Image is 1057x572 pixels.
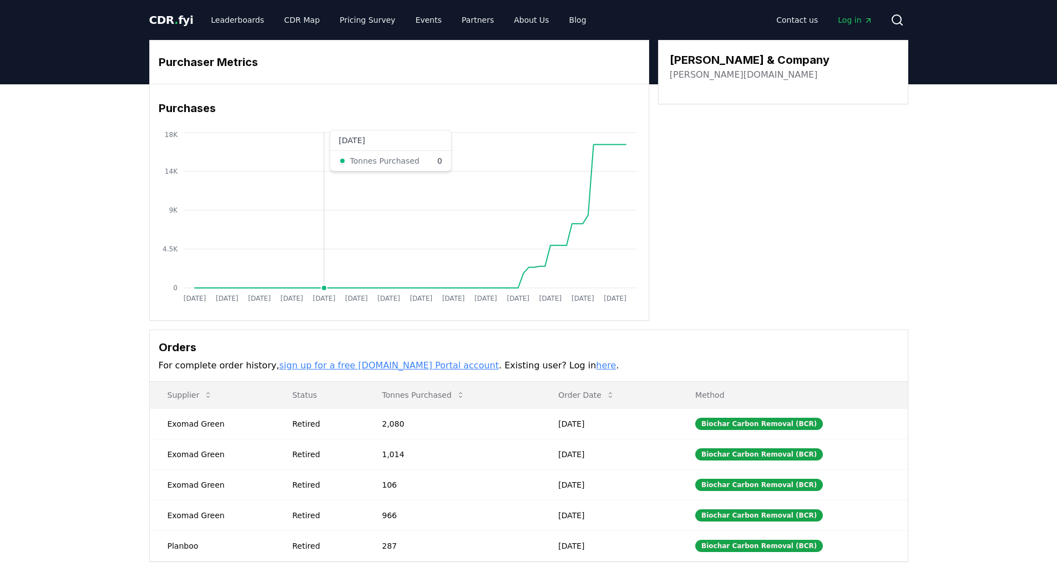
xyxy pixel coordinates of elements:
div: Biochar Carbon Removal (BCR) [695,418,823,430]
nav: Main [767,10,881,30]
a: here [596,360,616,371]
td: [DATE] [540,439,677,469]
td: 2,080 [365,408,541,439]
td: 106 [365,469,541,500]
a: Log in [829,10,881,30]
button: Order Date [549,384,624,406]
tspan: [DATE] [442,295,464,302]
a: Leaderboards [202,10,273,30]
nav: Main [202,10,595,30]
tspan: [DATE] [248,295,271,302]
tspan: [DATE] [474,295,497,302]
span: . [174,13,178,27]
td: 287 [365,530,541,561]
div: Retired [292,449,356,460]
td: Planboo [150,530,275,561]
a: Pricing Survey [331,10,404,30]
div: Biochar Carbon Removal (BCR) [695,509,823,522]
tspan: [DATE] [215,295,238,302]
tspan: 0 [173,284,178,292]
div: Retired [292,479,356,490]
tspan: [DATE] [312,295,335,302]
td: 1,014 [365,439,541,469]
tspan: 18K [164,131,178,139]
div: Retired [292,510,356,521]
a: Contact us [767,10,827,30]
td: [DATE] [540,530,677,561]
h3: Purchases [159,100,640,117]
tspan: [DATE] [280,295,303,302]
td: Exomad Green [150,500,275,530]
td: [DATE] [540,500,677,530]
h3: Orders [159,339,899,356]
tspan: [DATE] [539,295,562,302]
td: Exomad Green [150,439,275,469]
button: Tonnes Purchased [373,384,474,406]
tspan: [DATE] [604,295,626,302]
tspan: 9K [169,206,178,214]
a: Events [407,10,451,30]
tspan: [DATE] [572,295,594,302]
a: Blog [560,10,595,30]
a: CDR.fyi [149,12,194,28]
td: 966 [365,500,541,530]
span: CDR fyi [149,13,194,27]
h3: Purchaser Metrics [159,54,640,70]
div: Biochar Carbon Removal (BCR) [695,479,823,491]
a: sign up for a free [DOMAIN_NAME] Portal account [279,360,499,371]
div: Biochar Carbon Removal (BCR) [695,540,823,552]
p: Method [686,389,898,401]
div: Biochar Carbon Removal (BCR) [695,448,823,460]
tspan: [DATE] [183,295,206,302]
tspan: [DATE] [377,295,400,302]
div: Retired [292,418,356,429]
td: [DATE] [540,469,677,500]
a: CDR Map [275,10,328,30]
td: [DATE] [540,408,677,439]
div: Retired [292,540,356,551]
button: Supplier [159,384,222,406]
a: [PERSON_NAME][DOMAIN_NAME] [670,68,818,82]
p: For complete order history, . Existing user? Log in . [159,359,899,372]
a: Partners [453,10,503,30]
p: Status [284,389,356,401]
a: About Us [505,10,558,30]
h3: [PERSON_NAME] & Company [670,52,830,68]
tspan: [DATE] [409,295,432,302]
tspan: 4.5K [163,245,178,253]
tspan: [DATE] [507,295,529,302]
tspan: 14K [164,168,178,175]
td: Exomad Green [150,408,275,439]
tspan: [DATE] [345,295,368,302]
span: Log in [838,14,872,26]
td: Exomad Green [150,469,275,500]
